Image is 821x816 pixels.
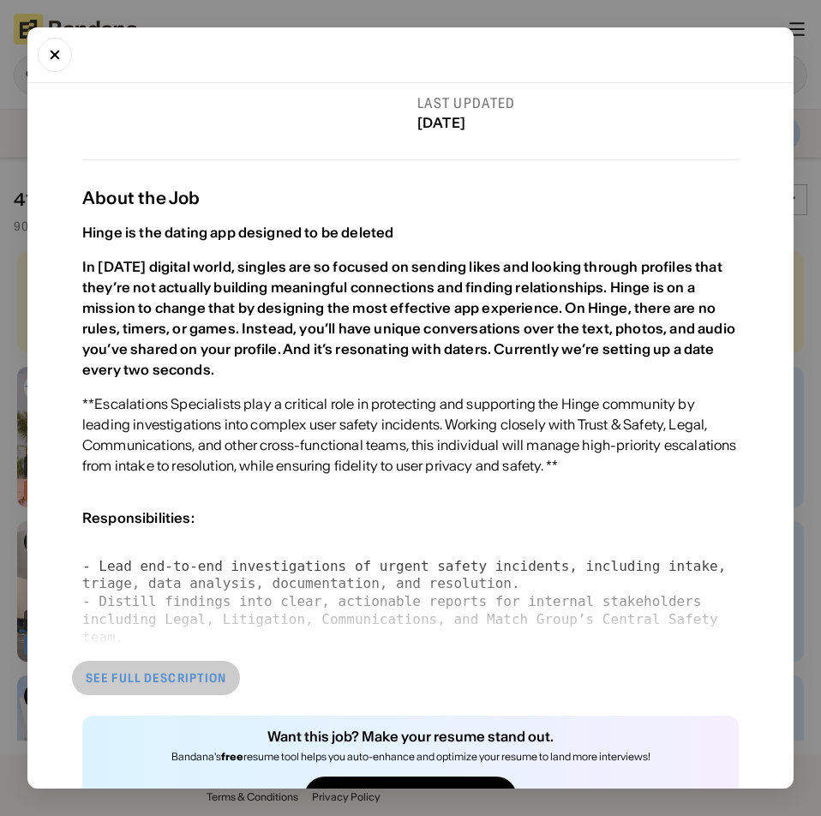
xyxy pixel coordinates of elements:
[82,509,195,526] div: Responsibilities:
[82,258,735,378] div: In [DATE] digital world, singles are so focused on sending likes and looking through profiles tha...
[221,750,243,763] b: free
[82,393,739,476] div: **Escalations Specialists play a critical role in protecting and supporting the Hinge community b...
[86,672,226,684] div: See full description
[267,729,554,743] div: Want this job? Make your resume stand out.
[82,188,739,208] div: About the Job
[38,38,72,72] button: Close
[82,224,393,241] div: Hinge is the dating app designed to be deleted
[171,750,650,764] div: Bandana's resume tool helps you auto-enhance and optimize your resume to land more interviews!
[417,115,739,131] div: [DATE]
[417,94,739,112] div: Last updated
